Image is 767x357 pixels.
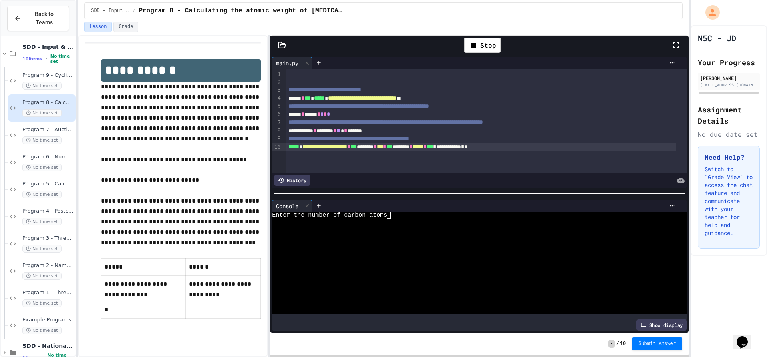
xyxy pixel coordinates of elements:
div: 7 [272,119,282,127]
iframe: chat widget [733,325,759,349]
span: Back to Teams [26,10,62,27]
div: main.py [272,57,312,69]
p: Switch to "Grade View" to access the chat feature and communicate with your teacher for help and ... [705,165,753,237]
span: / [133,8,135,14]
span: No time set [22,272,62,280]
span: 10 [620,341,626,347]
span: SDD - Input & Output, simple calculations [22,43,74,50]
div: Console [272,200,312,212]
div: [EMAIL_ADDRESS][DOMAIN_NAME] [700,82,757,88]
div: 4 [272,94,282,102]
span: SDD - National 4 [22,342,74,349]
span: Program 7 - Auction fee [22,126,74,133]
span: SDD - Input & Output, simple calculations [91,8,129,14]
span: No time set [22,245,62,253]
span: - [608,340,614,348]
span: Program 8 - Calculating the atomic weight of [MEDICAL_DATA] (alkanes) [22,99,74,106]
span: No time set [22,218,62,225]
button: Grade [113,22,138,32]
div: 8 [272,127,282,135]
div: Stop [464,38,501,53]
span: No time set [22,299,62,307]
span: Example Programs [22,317,74,323]
div: 1 [272,70,282,78]
h1: N5C - JD [698,32,736,44]
span: Program 8 - Calculating the atomic weight of hydrocarbons (alkanes) [139,6,343,16]
span: Submit Answer [638,341,676,347]
span: Program 5 - Calculate the area of a rectangle [22,181,74,187]
span: No time set [22,136,62,144]
span: • [46,56,47,62]
span: No time set [22,191,62,198]
div: History [274,175,310,186]
button: Lesson [84,22,112,32]
span: No time set [50,54,74,64]
span: Enter the number of carbon atoms [272,212,387,219]
h3: Need Help? [705,152,753,162]
div: 9 [272,135,282,143]
span: Program 6 - Number generator [22,154,74,160]
span: 10 items [22,56,42,62]
span: No time set [22,327,62,334]
button: Submit Answer [632,337,682,350]
span: No time set [22,109,62,117]
span: No time set [22,164,62,171]
button: Back to Teams [7,6,69,31]
span: Program 4 - Postcode formatter [22,208,74,215]
span: No time set [22,82,62,90]
span: Program 9 - Cycling speed [22,72,74,79]
span: Program 2 - Name Swapper [22,262,74,269]
div: [PERSON_NAME] [700,74,757,82]
div: 3 [272,86,282,94]
div: No due date set [698,130,760,139]
span: / [616,341,619,347]
div: Console [272,202,302,210]
span: Program 3 - Three in, Three out (Formatted) [22,235,74,242]
div: 6 [272,110,282,118]
h2: Your Progress [698,57,760,68]
div: 2 [272,78,282,86]
div: main.py [272,59,302,67]
div: Show display [636,319,687,331]
div: My Account [697,3,722,22]
div: 10 [272,143,282,151]
span: Program 1 - Three in, three out [22,289,74,296]
h2: Assignment Details [698,104,760,126]
div: 5 [272,102,282,110]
